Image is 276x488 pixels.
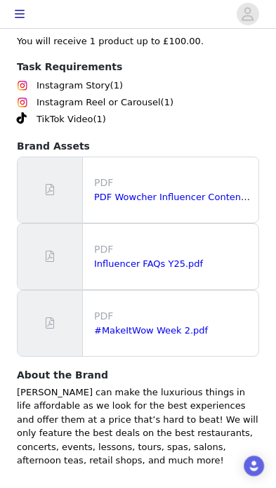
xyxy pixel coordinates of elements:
[94,325,208,336] a: #MakeItWow Week 2.pdf
[37,95,161,110] span: Instagram Reel or Carousel
[161,95,173,110] span: (1)
[94,242,253,257] p: PDF
[241,3,254,25] div: avatar
[17,139,259,154] h4: Brand Assets
[93,112,105,126] span: (1)
[17,97,28,108] img: Instagram Icon
[37,79,110,93] span: Instagram Story
[17,80,28,91] img: Instagram Icon
[244,456,264,476] div: Open Intercom Messenger
[37,112,93,126] span: TikTok Video
[17,385,259,468] p: [PERSON_NAME] can make the luxurious things in life affordable as we look for the best experience...
[17,34,259,48] p: You will receive 1 product up to £100.00.
[17,368,259,383] h4: About the Brand
[17,60,259,74] h4: Task Requirements
[110,79,123,93] span: (1)
[94,176,253,190] p: PDF
[94,309,253,324] p: PDF
[94,258,203,269] a: Influencer FAQs Y25.pdf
